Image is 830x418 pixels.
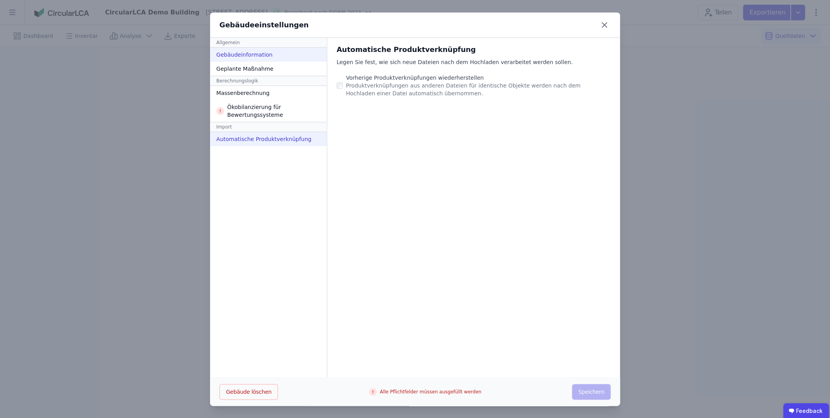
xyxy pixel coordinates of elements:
div: Automatische Produktverknüpfung [337,44,611,55]
button: Gebäude löschen [219,384,278,400]
div: Vorherige Produktverknüpfungen wiederherstellen [346,74,611,82]
div: Alle Pflichtfelder müssen ausgefüllt werden [369,384,481,400]
div: Automatische Produktverknüpfung [210,132,327,146]
div: Import [210,122,327,132]
div: Allgemein [210,38,327,48]
div: Legen Sie fest, wie sich neue Dateien nach dem Hochladen verarbeitet werden sollen. [337,58,611,74]
button: Speichern [572,384,611,400]
div: Berechnungslogik [210,76,327,86]
div: Massenberechnung [210,86,327,100]
div: Gebäudeeinstellungen [219,20,309,30]
div: Gebäudeinformation [210,48,327,62]
div: Produktverknüpfungen aus anderen Dateien für identische Objekte werden nach dem Hochladen einer D... [346,82,611,97]
div: Geplante Maßnahme [210,62,327,76]
div: Ökobilanzierung für Bewertungssysteme [210,100,327,122]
